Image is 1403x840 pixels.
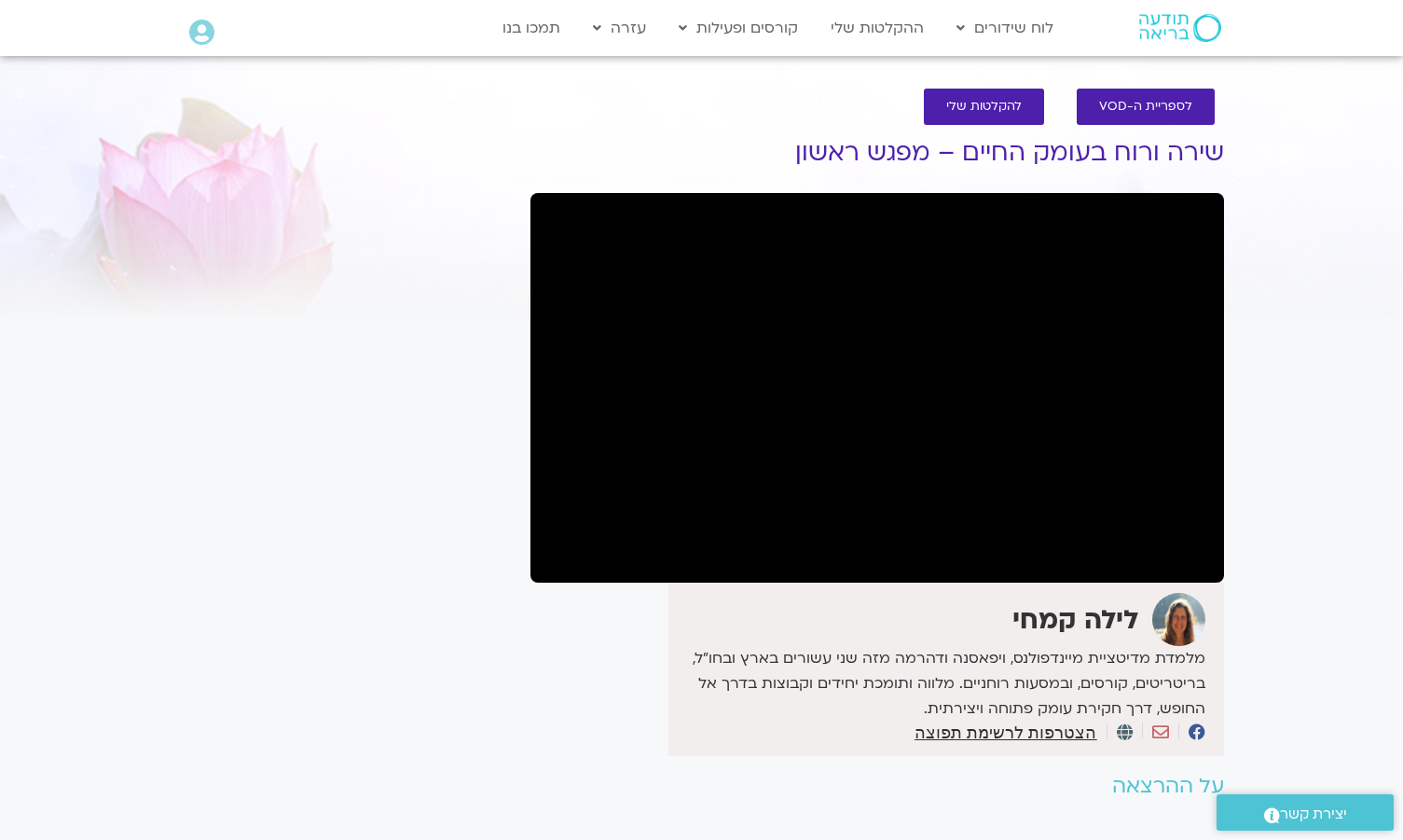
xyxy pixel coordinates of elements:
span: לספריית ה-VOD [1099,100,1192,114]
a: לוח שידורים [947,10,1063,46]
h1: שירה ורוח בעומק החיים – מפגש ראשון [530,139,1224,167]
a: ההקלטות שלי [821,10,933,46]
a: לספריית ה-VOD [1077,89,1215,125]
a: להקלטות שלי [924,89,1044,125]
a: קורסים ופעילות [669,10,807,46]
strong: לילה קמחי [1012,602,1138,638]
a: הצטרפות לרשימת תפוצה [915,724,1096,741]
img: תודעה בריאה [1139,14,1221,42]
span: יצירת קשר [1280,802,1347,827]
img: לילה קמחי [1152,593,1205,646]
a: עזרה [584,10,655,46]
span: להקלטות שלי [946,100,1022,114]
a: יצירת קשר [1217,794,1394,831]
p: מלמדת מדיטציית מיינדפולנס, ויפאסנה ודהרמה מזה שני עשורים בארץ ובחו״ל, בריטריטים, קורסים, ובמסעות ... [673,646,1204,722]
a: תמכו בנו [493,10,570,46]
h2: על ההרצאה [530,775,1224,798]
